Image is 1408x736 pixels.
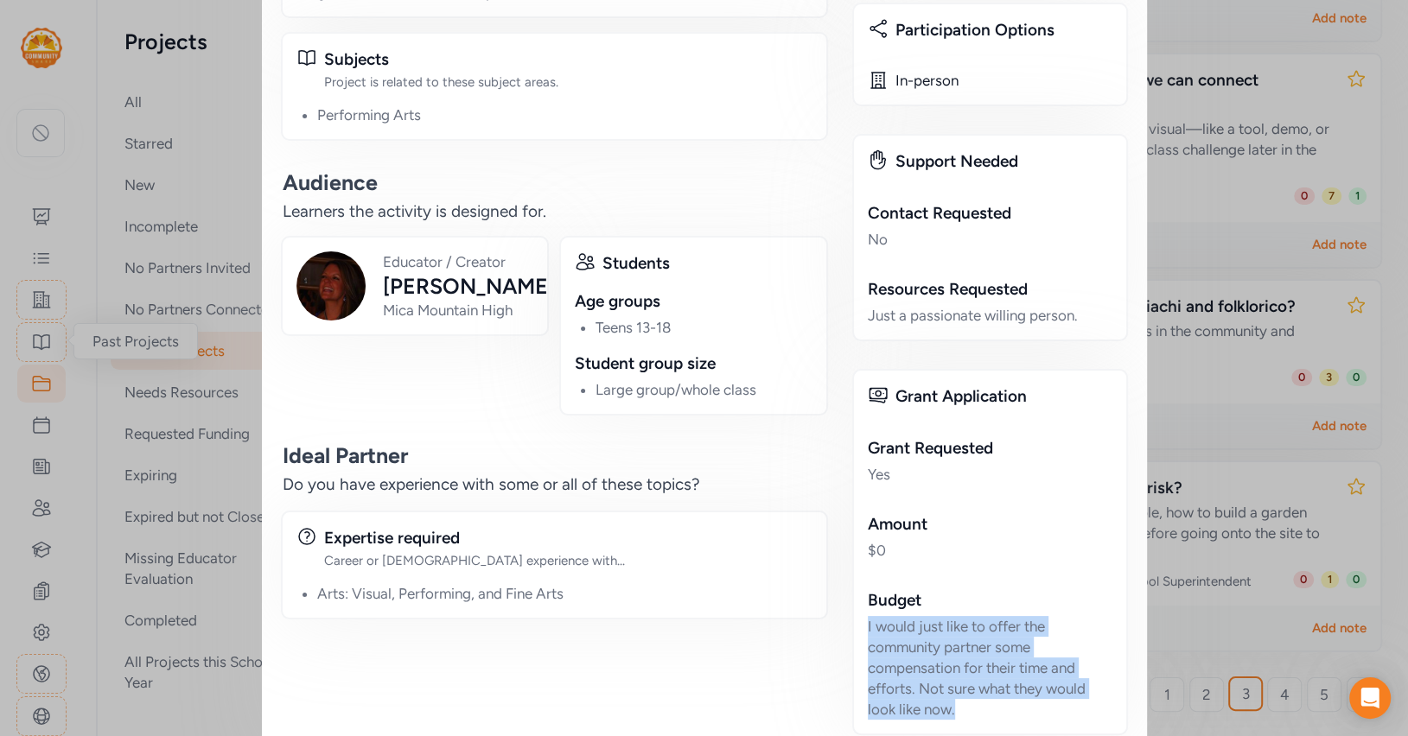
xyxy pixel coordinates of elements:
[383,272,555,300] div: [PERSON_NAME]
[868,464,1112,485] div: Yes
[602,251,812,276] div: Students
[317,105,812,125] li: Performing Arts
[868,540,1112,561] div: $ 0
[868,277,1112,301] div: Resources Requested
[868,588,1112,612] div: Budget
[868,229,1112,250] div: No
[868,436,1112,460] div: Grant Requested
[575,352,812,376] div: Student group size
[283,200,826,224] div: Learners the activity is designed for.
[596,317,812,338] li: Teens 13-18
[895,18,1112,42] div: Participation Options
[324,526,812,550] div: Expertise required
[283,168,826,196] h4: Audience
[324,48,812,72] div: Subjects
[283,441,826,469] h4: Ideal Partner
[895,149,1112,174] div: Support Needed
[895,70,959,91] div: In-person
[324,73,812,91] div: Project is related to these subject areas.
[283,473,826,497] div: Do you have experience with some or all of these topics?
[575,289,812,314] div: Age groups
[317,583,812,604] li: Arts: Visual, Performing, and Fine Arts
[383,251,555,272] div: Educator / Creator
[383,300,555,320] div: Mica Mountain High
[868,512,1112,536] div: Amount
[296,251,366,320] img: rKjDxcjQByYOt02YKZl6
[868,616,1112,720] div: I would just like to offer the community partner some compensation for their time and efforts. No...
[596,379,812,400] li: Large group/whole class
[1349,677,1391,719] div: Open Intercom Messenger
[324,552,812,569] div: Career or [DEMOGRAPHIC_DATA] experience with...
[868,201,1112,225] div: Contact Requested
[895,384,1112,409] div: Grant Application
[868,305,1112,326] div: Just a passionate willing person.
